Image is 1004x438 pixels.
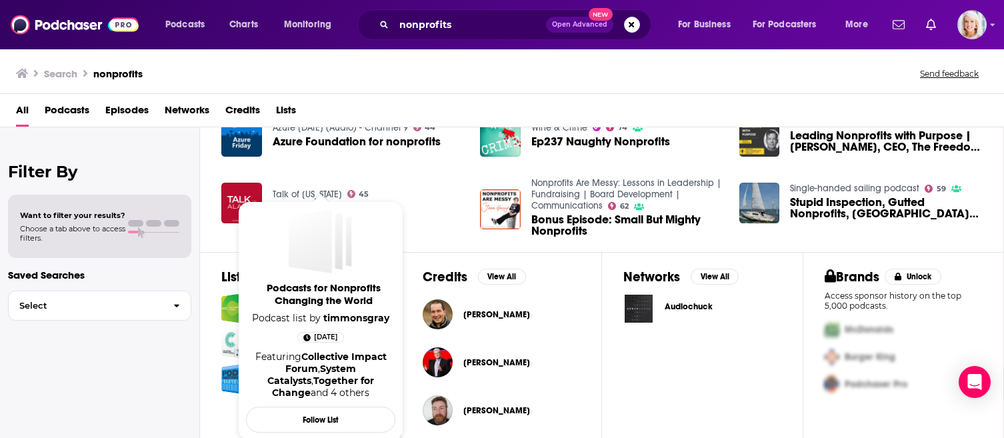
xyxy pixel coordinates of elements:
[165,15,205,34] span: Podcasts
[845,324,893,335] span: McDonalds
[221,364,251,394] a: Podcasting For Businesses & Non Profits
[925,185,946,193] a: 59
[221,293,251,323] a: 10 Best Podcasts By Nonprofits
[285,351,387,375] a: Collective Impact Forum
[276,99,296,127] span: Lists
[546,17,613,33] button: Open AdvancedNew
[267,363,356,387] a: System Catalysts
[819,316,845,343] img: First Pro Logo
[819,371,845,398] img: Third Pro Logo
[739,183,780,223] img: Stupid Inspection, Gutted Nonprofits, Greenland 2015
[790,130,982,153] a: Leading Nonprofits with Purpose | Nick Grono, CEO, The Freedom Fund; Author, 'How To Lead Nonprof...
[790,197,982,219] span: Stupid Inspection, Gutted Nonprofits, [GEOGRAPHIC_DATA] 2015
[246,407,395,433] button: Follow List
[589,8,613,21] span: New
[463,309,530,320] span: [PERSON_NAME]
[423,389,581,432] button: Simon TreenSimon Treen
[311,375,313,387] span: ,
[221,14,266,35] a: Charts
[394,14,546,35] input: Search podcasts, credits, & more...
[618,125,627,131] span: 74
[423,293,581,336] button: Juergen BerkesselJuergen Berkessel
[251,351,390,399] div: Featuring and 4 others
[669,14,747,35] button: open menu
[845,15,868,34] span: More
[8,291,191,321] button: Select
[359,191,369,197] span: 45
[623,269,680,285] h2: Networks
[478,269,526,285] button: View All
[289,209,353,273] a: Podcasts for Nonprofits Changing the World
[8,269,191,281] p: Saved Searches
[463,309,530,320] a: Juergen Berkessel
[318,363,320,375] span: ,
[273,189,342,200] a: Talk of Alaska
[887,13,910,36] a: Show notifications dropdown
[423,347,453,377] img: Kenneth Robinson
[480,189,521,230] a: Bonus Episode: Small But Mighty Nonprofits
[480,116,521,157] img: Ep237 Naughty Nonprofits
[825,269,880,285] h2: Brands
[665,301,713,312] span: Audiochuck
[45,99,89,127] a: Podcasts
[323,312,389,324] a: timmonsgray
[221,116,262,157] img: Azure Foundation for nonprofits
[11,12,139,37] img: Podchaser - Follow, Share and Rate Podcasts
[423,269,526,285] a: CreditsView All
[959,366,991,398] div: Open Intercom Messenger
[413,123,436,131] a: 44
[225,99,260,127] a: Credits
[16,99,29,127] a: All
[916,68,983,79] button: Send feedback
[370,9,664,40] div: Search podcasts, credits, & more...
[606,123,627,131] a: 74
[275,14,349,35] button: open menu
[165,99,209,127] a: Networks
[93,67,143,80] h3: nonprofits
[790,197,982,219] a: Stupid Inspection, Gutted Nonprofits, Greenland 2015
[937,186,946,192] span: 59
[790,183,919,194] a: Single-handed sailing podcast
[845,351,895,363] span: Burger King
[221,329,251,359] a: Podcasts for Nonprofits Changing the World
[790,130,982,153] span: Leading Nonprofits with Purpose | [PERSON_NAME], CEO, The Freedom Fund; Author, 'How To Lead Nonp...
[105,99,149,127] a: Episodes
[273,136,441,147] a: Azure Foundation for nonprofits
[247,312,395,324] span: Podcast list by
[20,211,125,220] span: Want to filter your results?
[463,405,530,416] span: [PERSON_NAME]
[885,269,941,285] button: Unlock
[531,136,670,147] a: Ep237 Naughty Nonprofits
[739,116,780,157] img: Leading Nonprofits with Purpose | Nick Grono, CEO, The Freedom Fund; Author, 'How To Lead Nonprof...
[463,357,530,368] span: [PERSON_NAME]
[531,214,723,237] a: Bonus Episode: Small But Mighty Nonprofits
[20,224,125,243] span: Choose a tab above to access filters.
[957,10,987,39] img: User Profile
[221,183,262,223] a: Nonprofits
[678,15,731,34] span: For Business
[836,14,885,35] button: open menu
[819,343,845,371] img: Second Pro Logo
[552,21,607,28] span: Open Advanced
[156,14,222,35] button: open menu
[608,202,629,210] a: 62
[753,15,817,34] span: For Podcasters
[423,395,453,425] img: Simon Treen
[623,293,781,324] a: Audiochuck logoAudiochuck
